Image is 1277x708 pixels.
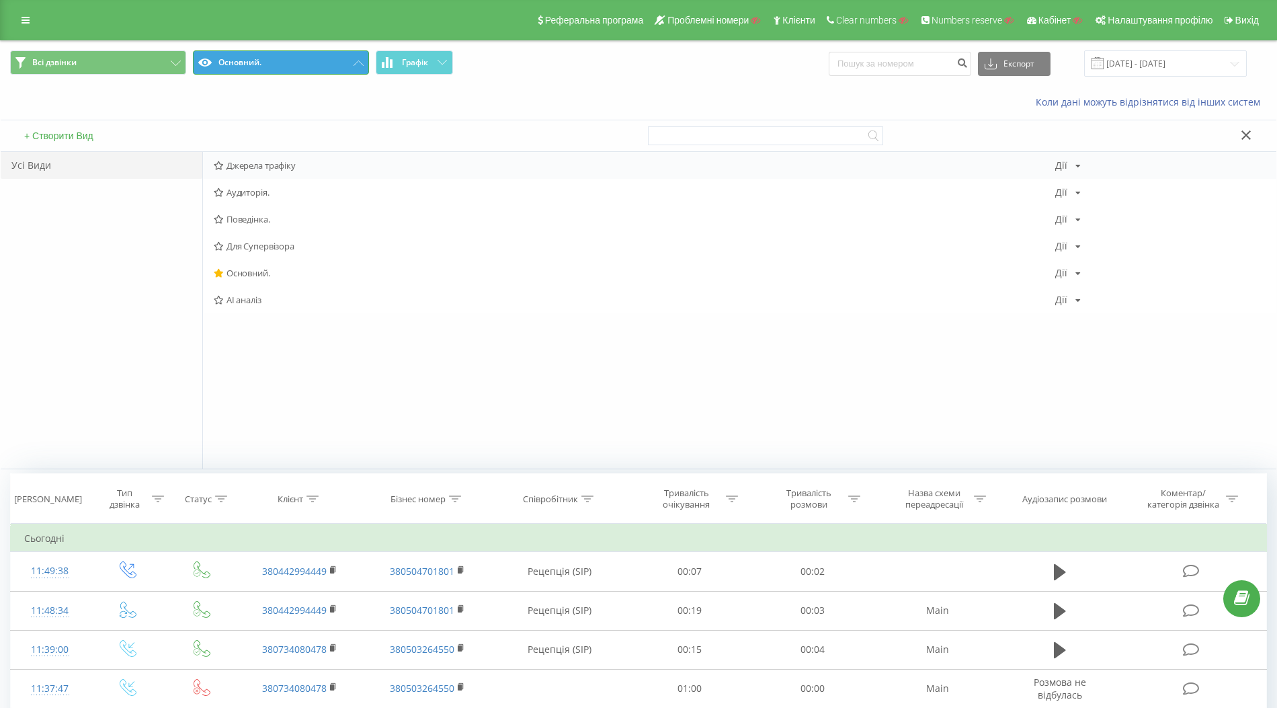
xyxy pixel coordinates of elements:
[214,295,1055,305] span: AI аналіз
[1144,487,1223,510] div: Коментар/категорія дзвінка
[24,558,75,584] div: 11:49:38
[874,669,1001,708] td: Main
[667,15,749,26] span: Проблемні номери
[193,50,369,75] button: Основний.
[32,57,77,68] span: Всі дзвінки
[491,591,628,630] td: Рецепція (SIP)
[829,52,971,76] input: Пошук за номером
[773,487,845,510] div: Тривалість розмови
[751,630,874,669] td: 00:04
[523,494,578,505] div: Співробітник
[262,604,327,617] a: 380442994449
[402,58,428,67] span: Графік
[651,487,723,510] div: Тривалість очікування
[751,591,874,630] td: 00:03
[390,604,454,617] a: 380504701801
[1055,268,1067,278] div: Дії
[262,643,327,656] a: 380734080478
[262,565,327,578] a: 380442994449
[214,241,1055,251] span: Для Супервізора
[874,630,1001,669] td: Main
[262,682,327,695] a: 380734080478
[10,50,186,75] button: Всі дзвінки
[1022,494,1107,505] div: Аудіозапис розмови
[1036,95,1267,108] a: Коли дані можуть відрізнятися вiд інших систем
[101,487,149,510] div: Тип дзвінка
[628,552,751,591] td: 00:07
[751,669,874,708] td: 00:00
[214,268,1055,278] span: Основний.
[14,494,82,505] div: [PERSON_NAME]
[899,487,971,510] div: Назва схеми переадресації
[628,669,751,708] td: 01:00
[545,15,644,26] span: Реферальна програма
[978,52,1051,76] button: Експорт
[1055,188,1067,197] div: Дії
[11,525,1267,552] td: Сьогодні
[628,630,751,669] td: 00:15
[24,598,75,624] div: 11:48:34
[1055,161,1067,170] div: Дії
[390,565,454,578] a: 380504701801
[390,682,454,695] a: 380503264550
[278,494,303,505] div: Клієнт
[874,591,1001,630] td: Main
[1108,15,1212,26] span: Налаштування профілю
[24,637,75,663] div: 11:39:00
[376,50,453,75] button: Графік
[1038,15,1071,26] span: Кабінет
[628,591,751,630] td: 00:19
[185,494,212,505] div: Статус
[214,214,1055,224] span: Поведінка.
[751,552,874,591] td: 00:02
[1055,241,1067,251] div: Дії
[20,130,97,142] button: + Створити Вид
[932,15,1002,26] span: Numbers reserve
[390,494,446,505] div: Бізнес номер
[214,161,1055,170] span: Джерела трафіку
[1235,15,1259,26] span: Вихід
[836,15,897,26] span: Clear numbers
[1055,214,1067,224] div: Дії
[491,552,628,591] td: Рецепція (SIP)
[390,643,454,656] a: 380503264550
[1237,129,1256,143] button: Закрити
[1034,676,1086,701] span: Розмова не відбулась
[782,15,815,26] span: Клієнти
[24,676,75,702] div: 11:37:47
[491,630,628,669] td: Рецепція (SIP)
[1055,295,1067,305] div: Дії
[214,188,1055,197] span: Аудиторія.
[1,152,202,179] div: Усі Види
